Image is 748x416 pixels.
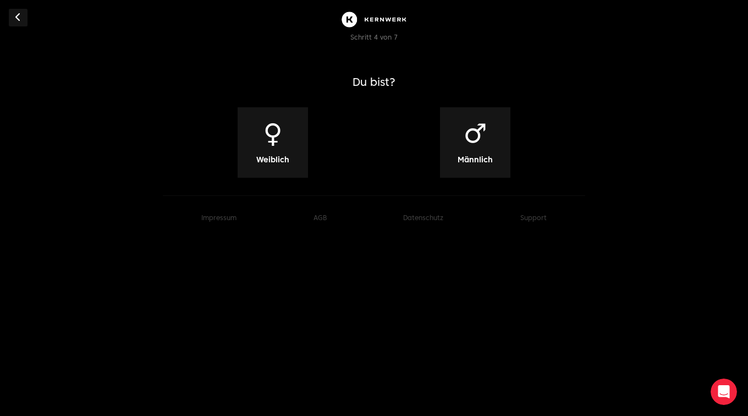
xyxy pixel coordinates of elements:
[339,9,409,30] img: Kernwerk®
[350,33,398,41] span: Schritt 4 von 7
[313,214,327,222] a: AGB
[463,120,487,146] span: ♂
[458,154,493,165] span: Männlich
[520,214,547,222] button: Support
[172,74,576,90] h1: Du bist?
[403,214,443,222] a: Datenschutz
[263,120,282,146] span: ♀
[256,154,289,165] span: Weiblich
[711,379,737,405] iframe: Intercom live chat
[201,214,237,222] a: Impressum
